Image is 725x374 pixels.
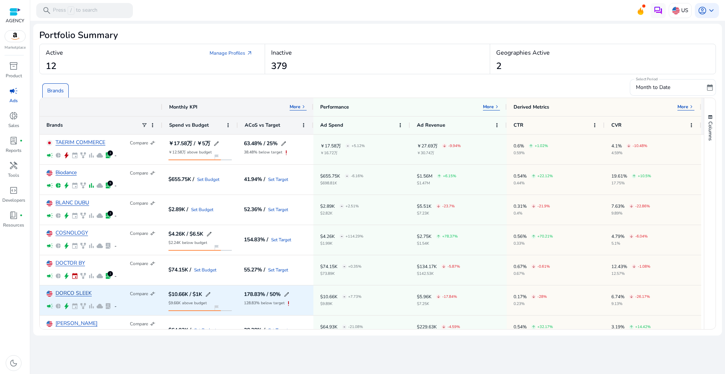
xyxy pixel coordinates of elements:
span: event [71,182,78,189]
p: $142.53K [417,272,460,276]
p: $2.24K below budget [168,241,207,245]
span: compare_arrows [150,261,156,267]
p: ￥16.72万 [320,151,365,155]
p: US [681,4,688,17]
div: 1 [108,271,113,276]
span: Ad Spend [320,122,343,129]
p: 9.89% [611,212,650,215]
span: arrow_upward [532,325,535,329]
a: DOCTOR BY [56,261,85,266]
h5: 154.83% / [244,237,268,242]
span: bolt [63,273,70,279]
span: date_range [706,84,714,91]
span: - [343,319,346,334]
a: TAERIM COMMERCE [56,140,105,146]
p: $655.75K [320,174,340,178]
span: arrow_downward [443,144,446,148]
span: pie_chart [55,212,62,219]
span: family_history [80,182,86,189]
span: cloud [96,273,103,279]
p: $7.23K [417,212,455,215]
img: us.svg [46,230,52,236]
span: pie_chart [55,242,62,249]
p: $2.82K [320,212,359,215]
span: keyboard_arrow_right [688,104,694,110]
span: arrow_downward [532,265,535,268]
h5: $64.93K / [168,328,191,333]
span: event [71,152,78,159]
p: 0.17% [514,294,527,299]
a: Set Budget [194,268,216,272]
h5: $2.89K / [168,207,188,212]
p: $1.47M [417,181,456,185]
span: arrow_downward [532,204,535,208]
p: 6.74% [611,294,625,299]
a: Set Budget [194,328,216,333]
p: -9.94% [448,144,461,148]
span: arrow_downward [532,295,535,299]
p: Sales [8,122,19,129]
p: Brands [47,87,64,95]
p: $10.66K [320,294,338,299]
span: lab_profile [105,242,111,249]
p: +70.21% [537,235,553,238]
p: -26.17% [635,295,650,299]
span: campaign [46,182,53,189]
p: More [677,104,688,110]
a: DORCO SLEEK [56,291,92,296]
span: arrow_downward [627,144,631,148]
span: CTR [514,122,523,129]
p: 9.13% [611,302,650,306]
p: $1.54K [417,242,458,245]
span: lab_profile [105,152,111,159]
p: 0.54% [514,325,527,329]
p: $698.81K [320,181,363,185]
span: bolt [63,303,70,310]
span: donut_small [9,111,18,120]
span: account_circle [698,6,707,15]
span: inventory_2 [9,61,18,71]
span: - [341,228,343,244]
p: -17.84% [442,295,457,299]
span: keyboard_arrow_right [494,104,500,110]
span: arrow_upward [532,174,535,178]
span: exclamation [285,300,292,307]
p: AGENCY [6,17,24,24]
a: Set Budget [197,177,219,182]
p: Press to search [53,6,97,15]
p: +0.35% [348,265,361,268]
p: Compare [130,140,148,146]
p: +114.29% [346,235,363,238]
p: -4.59% [447,325,460,329]
h4: Active [46,49,63,57]
p: +7.73% [348,295,361,299]
span: pie_chart [55,182,62,189]
span: family_history [80,152,86,159]
p: 7.63% [611,204,625,208]
span: bar_chart [88,182,95,189]
p: 17.75% [611,181,651,185]
p: 4.79% [611,234,625,239]
span: flag_2 [213,305,219,311]
p: 0.6% [514,144,524,148]
p: Compare [130,230,148,236]
span: lab_profile [9,136,18,145]
p: +78.37% [442,235,458,238]
span: compare_arrows [150,140,156,146]
p: 0.54% [514,174,527,178]
p: ￥17.58万 [320,144,341,148]
p: 0.33% [514,242,553,245]
span: keyboard_arrow_right [301,104,307,110]
img: us.svg [46,291,52,297]
h5: $10.66K / $1K [168,292,202,297]
span: cloud [96,152,103,159]
span: arrow_upward [529,144,533,148]
a: Manage Profiles [204,46,259,60]
span: campaign [46,242,53,249]
p: -28% [537,295,547,299]
p: ￥27.69万 [417,144,438,148]
p: 4.59% [611,151,647,155]
span: bolt [63,242,70,249]
p: 38.48% below target [244,150,282,154]
span: Ad Revenue [417,122,445,129]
